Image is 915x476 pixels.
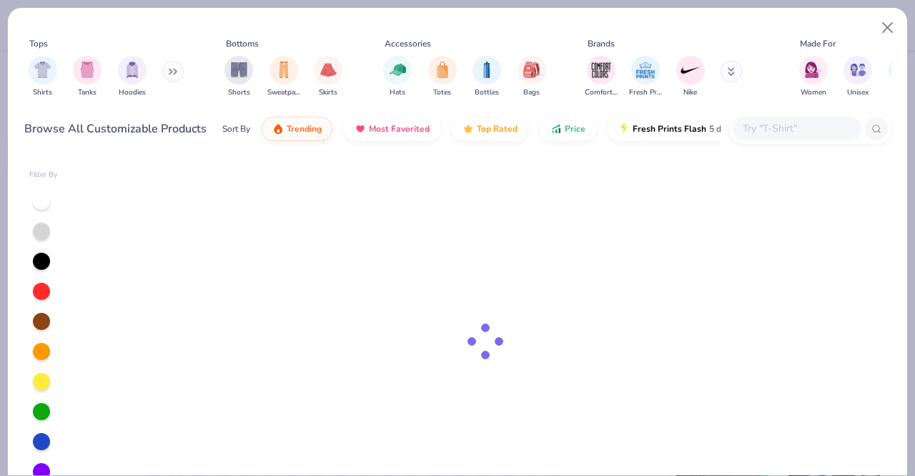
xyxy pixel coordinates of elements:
img: Unisex Image [850,62,866,78]
button: filter button [224,56,253,98]
img: Totes Image [435,62,450,78]
div: filter for Hoodies [118,56,147,98]
img: Hats Image [390,62,406,78]
button: filter button [799,56,828,98]
span: Shirts [33,87,52,98]
span: Skirts [319,87,337,98]
div: filter for Totes [428,56,457,98]
div: filter for Women [799,56,828,98]
span: Fresh Prints [629,87,662,98]
span: Top Rated [477,123,518,135]
button: filter button [267,56,300,98]
img: Women Image [805,62,821,78]
img: Fresh Prints Image [635,59,656,81]
button: filter button [676,56,705,98]
span: Bottles [475,87,499,98]
button: Trending [262,117,332,141]
span: Nike [683,87,697,98]
div: filter for Shirts [29,56,57,98]
span: Comfort Colors [585,87,618,98]
div: filter for Bags [518,56,546,98]
button: filter button [585,56,618,98]
img: Bottles Image [479,62,495,78]
span: Fresh Prints Flash [633,123,706,135]
img: Skirts Image [320,62,337,78]
button: filter button [29,56,57,98]
div: Bottoms [226,37,259,50]
div: filter for Skirts [314,56,342,98]
img: Sweatpants Image [276,62,292,78]
div: filter for Sweatpants [267,56,300,98]
input: Try "T-Shirt" [741,120,851,137]
button: filter button [73,56,102,98]
img: Nike Image [680,59,701,81]
button: filter button [844,56,872,98]
div: filter for Bottles [473,56,501,98]
div: filter for Hats [383,56,412,98]
div: filter for Fresh Prints [629,56,662,98]
span: Hoodies [119,87,146,98]
button: filter button [473,56,501,98]
span: Hats [390,87,405,98]
span: Shorts [228,87,250,98]
span: Trending [287,123,322,135]
button: filter button [383,56,412,98]
div: Brands [588,37,615,50]
img: Comfort Colors Image [590,59,612,81]
img: TopRated.gif [463,123,474,135]
button: filter button [314,56,342,98]
span: Most Favorited [369,123,430,135]
div: filter for Shorts [224,56,253,98]
div: filter for Tanks [73,56,102,98]
div: filter for Unisex [844,56,872,98]
button: Close [874,14,901,42]
span: Price [565,123,585,135]
img: trending.gif [272,123,284,135]
button: filter button [629,56,662,98]
div: filter for Nike [676,56,705,98]
div: Filter By [29,170,58,180]
button: Top Rated [452,117,528,141]
button: Price [540,117,596,141]
span: Sweatpants [267,87,300,98]
span: Tanks [78,87,97,98]
div: Tops [29,37,48,50]
img: Shorts Image [231,62,247,78]
span: Unisex [847,87,869,98]
button: filter button [428,56,457,98]
div: filter for Comfort Colors [585,56,618,98]
div: Made For [800,37,836,50]
span: Totes [433,87,451,98]
button: Fresh Prints Flash5 day delivery [608,117,773,141]
span: 5 day delivery [709,121,762,137]
div: Accessories [385,37,431,50]
img: Hoodies Image [124,62,140,78]
span: Women [801,87,826,98]
img: flash.gif [618,123,630,135]
img: most_fav.gif [355,123,366,135]
div: Browse All Customizable Products [24,120,207,137]
button: filter button [118,56,147,98]
span: Bags [523,87,540,98]
img: Tanks Image [79,62,95,78]
button: Most Favorited [344,117,440,141]
button: filter button [518,56,546,98]
img: Shirts Image [34,62,51,78]
div: Sort By [222,122,250,135]
img: Bags Image [523,62,539,78]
